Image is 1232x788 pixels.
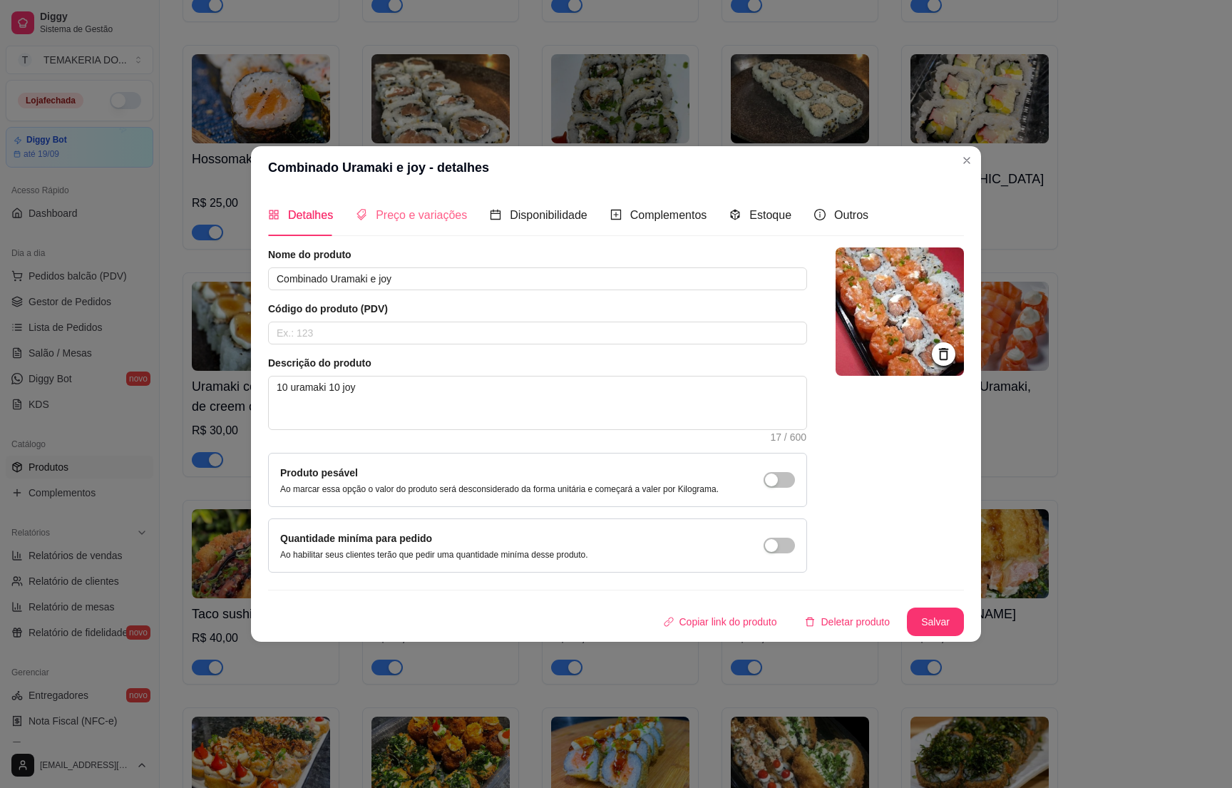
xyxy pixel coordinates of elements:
[251,146,981,189] header: Combinado Uramaki e joy - detalhes
[834,209,868,221] span: Outros
[268,356,807,370] article: Descrição do produto
[836,247,964,376] img: logo da loja
[280,467,358,479] label: Produto pesável
[356,209,367,220] span: tags
[749,209,791,221] span: Estoque
[376,209,467,221] span: Preço e variações
[280,533,432,544] label: Quantidade miníma para pedido
[490,209,501,220] span: calendar
[805,617,815,627] span: delete
[630,209,707,221] span: Complementos
[729,209,741,220] span: code-sandbox
[268,209,279,220] span: appstore
[794,608,901,636] button: deleteDeletar produto
[955,149,978,172] button: Close
[280,549,588,561] p: Ao habilitar seus clientes terão que pedir uma quantidade miníma desse produto.
[268,302,807,316] article: Código do produto (PDV)
[269,377,806,429] textarea: 10 uramaki 10 joy
[652,608,789,636] button: Copiar link do produto
[268,267,807,290] input: Ex.: Hamburguer de costela
[280,483,719,495] p: Ao marcar essa opção o valor do produto será desconsiderado da forma unitária e começará a valer ...
[268,322,807,344] input: Ex.: 123
[510,209,587,221] span: Disponibilidade
[610,209,622,220] span: plus-square
[814,209,826,220] span: info-circle
[907,608,964,636] button: Salvar
[268,247,807,262] article: Nome do produto
[288,209,333,221] span: Detalhes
